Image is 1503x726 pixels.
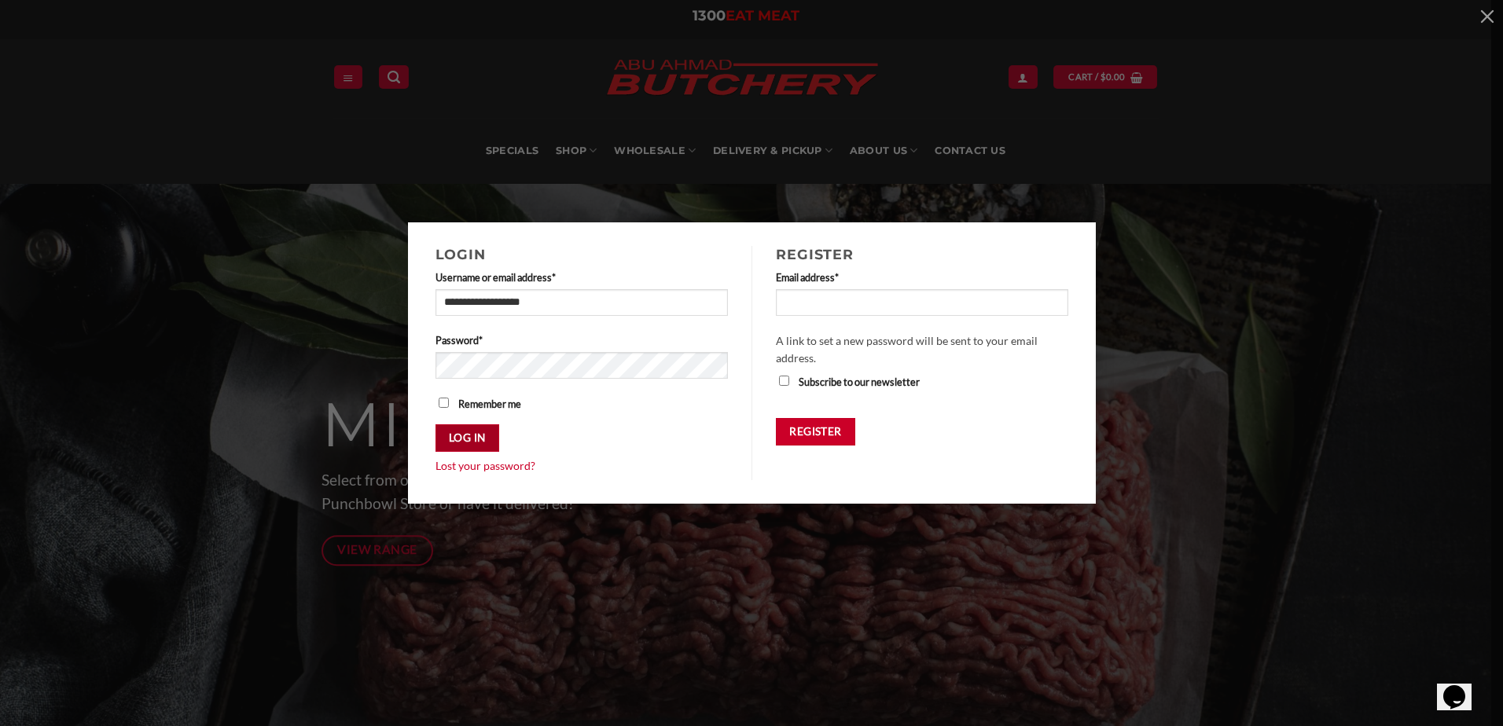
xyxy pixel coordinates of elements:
button: Register [776,418,855,445]
label: Password [435,332,729,348]
span: Remember me [458,398,521,410]
iframe: chat widget [1437,663,1487,710]
span: Subscribe to our newsletter [799,376,920,388]
button: Log in [435,424,499,452]
input: Remember me [439,398,449,408]
a: Lost your password? [435,459,535,472]
h2: Register [776,246,1068,262]
label: Username or email address [435,269,729,285]
label: Email address [776,269,1068,285]
input: Subscribe to our newsletter [779,376,789,386]
p: A link to set a new password will be sent to your email address. [776,332,1068,368]
h2: Login [435,246,729,262]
